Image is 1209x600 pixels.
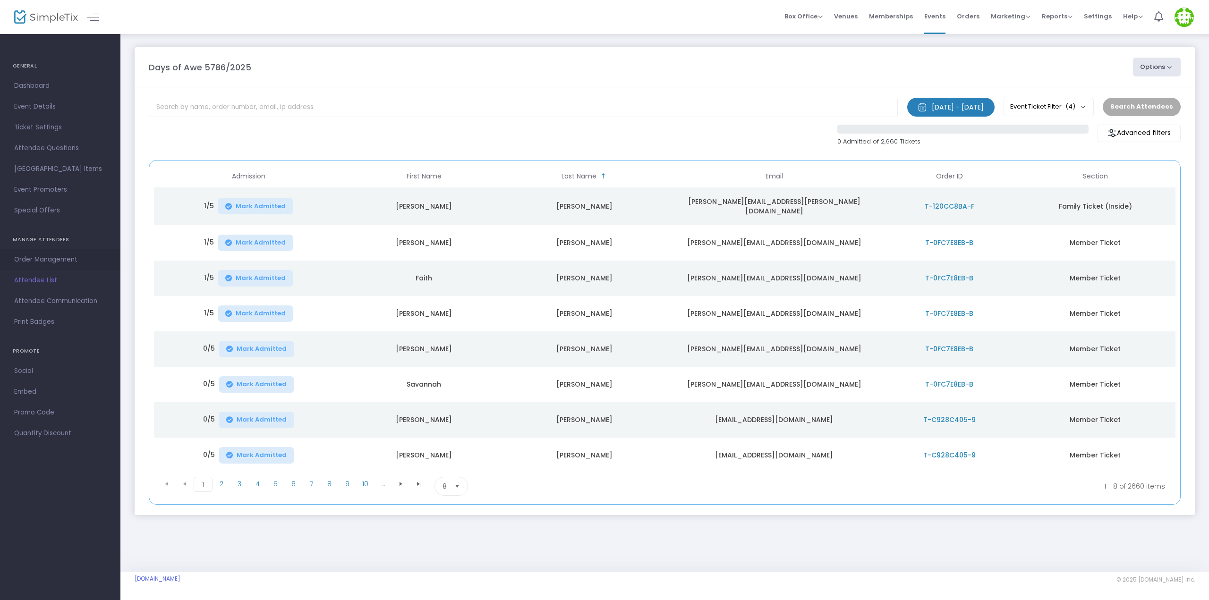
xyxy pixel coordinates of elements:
span: 1/5 [204,273,214,287]
span: Events [924,4,945,28]
td: [PERSON_NAME] [504,187,665,225]
m-button: Advanced filters [1098,125,1181,142]
span: 1/5 [204,201,214,215]
span: Mark Admitted [237,451,287,459]
span: T-0FC7E8EB-B [925,238,973,247]
span: Settings [1084,4,1112,28]
span: Attendee Communication [14,295,106,307]
button: Mark Admitted [219,341,294,357]
td: [PERSON_NAME] [344,225,504,261]
span: Go to the last page [410,477,428,491]
span: T-120CC8BA-F [925,202,974,211]
span: Marketing [991,12,1030,21]
img: monthly [918,102,927,112]
td: [PERSON_NAME] [344,331,504,367]
span: Quantity Discount [14,427,106,439]
m-panel-title: Days of Awe 5786/2025 [149,61,251,74]
span: Last Name [562,172,596,180]
span: Dashboard [14,80,106,92]
div: Data table [154,165,1175,473]
span: © 2025 [DOMAIN_NAME] Inc. [1116,576,1195,583]
span: Page 5 [266,477,284,491]
span: Page 1 [194,477,213,492]
span: Event Details [14,101,106,113]
a: [DOMAIN_NAME] [135,575,180,583]
span: Admission [232,172,265,180]
span: Attendee Questions [14,142,106,154]
td: Member Ticket [1015,225,1175,261]
span: Mark Admitted [236,274,286,282]
span: 0/5 [203,414,215,428]
h4: MANAGE ATTENDEES [13,230,108,249]
span: Mark Admitted [236,203,286,210]
button: Select [451,477,464,495]
td: [PERSON_NAME][EMAIL_ADDRESS][DOMAIN_NAME] [664,261,884,296]
td: [PERSON_NAME] [504,438,665,473]
button: Mark Admitted [219,447,294,464]
span: Page 4 [248,477,266,491]
td: Savannah [344,367,504,402]
span: 1/5 [204,308,214,322]
button: [DATE] - [DATE] [907,98,995,117]
span: Mark Admitted [237,380,287,388]
h4: GENERAL [13,57,108,76]
td: [PERSON_NAME][EMAIL_ADDRESS][DOMAIN_NAME] [664,296,884,331]
button: Mark Admitted [218,198,293,214]
span: T-0FC7E8EB-B [925,309,973,318]
td: [PERSON_NAME][EMAIL_ADDRESS][PERSON_NAME][DOMAIN_NAME] [664,187,884,225]
span: 0/5 [203,344,215,357]
td: [PERSON_NAME] [504,261,665,296]
span: T-0FC7E8EB-B [925,344,973,354]
span: Email [766,172,783,180]
span: Page 2 [213,477,230,491]
span: Venues [834,4,858,28]
td: [PERSON_NAME][EMAIL_ADDRESS][DOMAIN_NAME] [664,225,884,261]
img: filter [1107,128,1117,138]
h4: PROMOTE [13,342,108,361]
span: Special Offers [14,204,106,217]
span: Page 3 [230,477,248,491]
span: 0/5 [203,379,215,393]
span: 1/5 [204,237,214,251]
span: 8 [443,482,447,491]
button: Mark Admitted [219,376,294,393]
td: [PERSON_NAME][EMAIL_ADDRESS][DOMAIN_NAME] [664,331,884,367]
span: Page 10 [356,477,374,491]
span: Social [14,365,106,377]
td: [PERSON_NAME][EMAIL_ADDRESS][DOMAIN_NAME] [664,367,884,402]
span: First Name [407,172,442,180]
button: Event Ticket Filter(4) [1004,98,1094,116]
span: Orders [957,4,979,28]
span: Section [1083,172,1108,180]
span: Embed [14,386,106,398]
span: Mark Admitted [236,239,286,246]
span: Go to the next page [392,477,410,491]
td: Member Ticket [1015,261,1175,296]
td: Member Ticket [1015,367,1175,402]
span: Go to the next page [397,480,405,488]
span: (4) [1065,103,1075,110]
td: [PERSON_NAME] [344,187,504,225]
span: T-0FC7E8EB-B [925,273,973,283]
button: Mark Admitted [218,270,293,287]
span: Mark Admitted [237,345,287,353]
span: Order Management [14,254,106,266]
button: Mark Admitted [218,235,293,251]
span: Page 6 [284,477,302,491]
input: Search by name, order number, email, ip address [149,98,898,117]
span: Order ID [936,172,963,180]
span: Page 7 [302,477,320,491]
td: [PERSON_NAME] [344,438,504,473]
span: [GEOGRAPHIC_DATA] Items [14,163,106,175]
td: Member Ticket [1015,331,1175,367]
span: Ticket Settings [14,121,106,134]
button: Mark Admitted [218,305,293,322]
td: [PERSON_NAME] [344,402,504,438]
div: [DATE] - [DATE] [932,102,984,112]
span: Attendee List [14,274,106,287]
td: [PERSON_NAME] [504,331,665,367]
span: Page 11 [374,477,392,491]
td: [PERSON_NAME] [504,225,665,261]
td: [EMAIL_ADDRESS][DOMAIN_NAME] [664,438,884,473]
button: Options [1133,58,1181,76]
